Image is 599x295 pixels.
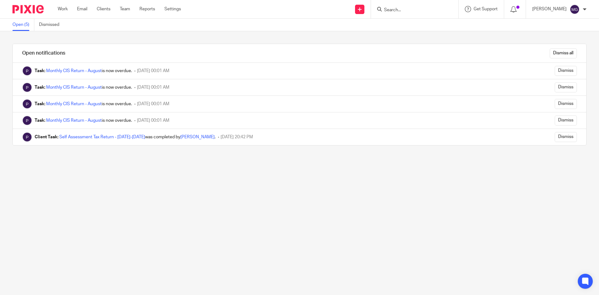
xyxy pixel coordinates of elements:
a: Monthly CIS Return - August [46,69,102,73]
input: Dismiss [555,82,577,92]
a: Team [120,6,130,12]
img: Pixie [22,116,32,125]
a: Dismissed [39,19,64,31]
a: Open (5) [12,19,34,31]
a: Clients [97,6,110,12]
span: [DATE] 00:01 AM [137,118,169,123]
img: svg%3E [570,4,580,14]
div: is now overdue. [35,84,132,91]
span: [DATE] 00:01 AM [137,102,169,106]
span: [DATE] 20:42 PM [221,135,253,139]
b: Client Task: [35,135,58,139]
a: Monthly CIS Return - August [46,118,102,123]
b: Task: [35,69,45,73]
span: Get Support [474,7,498,11]
b: Task: [35,118,45,123]
input: Dismiss [555,66,577,76]
a: Monthly CIS Return - August [46,102,102,106]
span: [DATE] 00:01 AM [137,69,169,73]
img: Pixie [22,82,32,92]
a: [PERSON_NAME] [180,135,215,139]
a: Monthly CIS Return - August [46,85,102,90]
a: Reports [139,6,155,12]
input: Dismiss [555,99,577,109]
input: Dismiss [555,116,577,125]
div: is now overdue. [35,68,132,74]
img: Pixie [22,132,32,142]
input: Search [383,7,440,13]
a: Self Assessment Tax Return - [DATE]-[DATE] [59,135,145,139]
input: Dismiss [555,132,577,142]
a: Email [77,6,87,12]
div: was completed by . [35,134,216,140]
img: Pixie [22,66,32,76]
h1: Open notifications [22,50,65,57]
a: Work [58,6,68,12]
img: Pixie [12,5,44,13]
b: Task: [35,85,45,90]
b: Task: [35,102,45,106]
div: is now overdue. [35,117,132,124]
input: Dismiss all [550,48,577,58]
img: Pixie [22,99,32,109]
span: [DATE] 00:01 AM [137,85,169,90]
p: [PERSON_NAME] [532,6,567,12]
div: is now overdue. [35,101,132,107]
a: Settings [164,6,181,12]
